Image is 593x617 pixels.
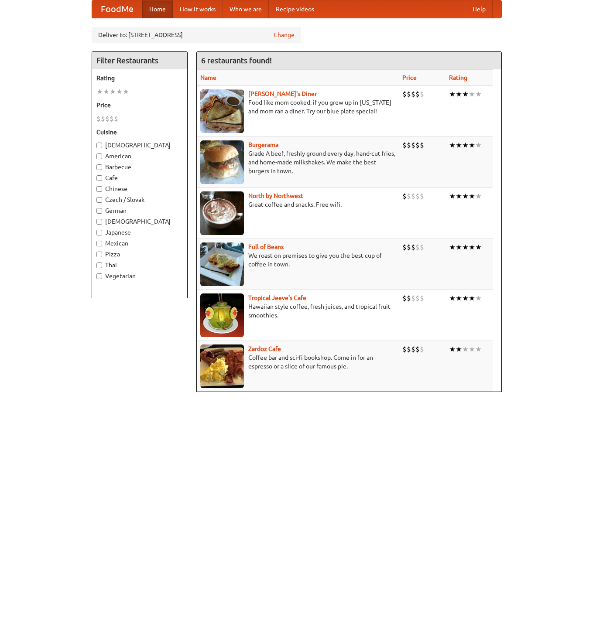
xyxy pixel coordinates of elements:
[402,89,407,99] li: $
[415,140,420,150] li: $
[96,241,102,246] input: Mexican
[96,230,102,235] input: Japanese
[96,74,183,82] h5: Rating
[469,293,475,303] li: ★
[274,31,295,39] a: Change
[96,174,183,182] label: Cafe
[402,344,407,354] li: $
[475,293,482,303] li: ★
[110,87,116,96] li: ★
[469,89,475,99] li: ★
[103,87,110,96] li: ★
[201,56,272,65] ng-pluralize: 6 restaurants found!
[200,89,244,133] img: sallys.jpg
[462,242,469,252] li: ★
[462,293,469,303] li: ★
[114,114,118,123] li: $
[96,273,102,279] input: Vegetarian
[456,344,462,354] li: ★
[200,191,244,235] img: north.jpg
[96,219,102,225] input: [DEMOGRAPHIC_DATA]
[402,191,407,201] li: $
[462,89,469,99] li: ★
[415,191,420,201] li: $
[96,239,183,248] label: Mexican
[415,293,420,303] li: $
[200,353,395,371] p: Coffee bar and sci-fi bookshop. Come in for an espresso or a slice of our famous pie.
[402,242,407,252] li: $
[96,143,102,148] input: [DEMOGRAPHIC_DATA]
[415,89,420,99] li: $
[200,98,395,116] p: Food like mom cooked, if you grew up in [US_STATE] and mom ran a diner. Try our blue plate special!
[420,293,424,303] li: $
[456,242,462,252] li: ★
[200,344,244,388] img: zardoz.jpg
[449,242,456,252] li: ★
[449,293,456,303] li: ★
[449,344,456,354] li: ★
[456,191,462,201] li: ★
[101,114,105,123] li: $
[407,293,411,303] li: $
[96,141,183,150] label: [DEMOGRAPHIC_DATA]
[469,191,475,201] li: ★
[92,27,301,43] div: Deliver to: [STREET_ADDRESS]
[248,294,306,301] b: Tropical Jeeve's Cafe
[475,140,482,150] li: ★
[420,344,424,354] li: $
[475,191,482,201] li: ★
[200,251,395,269] p: We roast on premises to give you the best cup of coffee in town.
[248,90,317,97] b: [PERSON_NAME]'s Diner
[96,114,101,123] li: $
[449,191,456,201] li: ★
[96,261,183,269] label: Thai
[110,114,114,123] li: $
[420,140,424,150] li: $
[96,262,102,268] input: Thai
[96,197,102,203] input: Czech / Slovak
[411,140,415,150] li: $
[407,140,411,150] li: $
[469,242,475,252] li: ★
[402,74,417,81] a: Price
[96,228,183,237] label: Japanese
[96,101,183,109] h5: Price
[402,140,407,150] li: $
[411,293,415,303] li: $
[96,208,102,214] input: German
[200,149,395,175] p: Grade A beef, freshly ground every day, hand-cut fries, and home-made milkshakes. We make the bes...
[411,191,415,201] li: $
[248,345,281,352] a: Zardoz Cafe
[456,140,462,150] li: ★
[96,206,183,215] label: German
[96,252,102,257] input: Pizza
[475,242,482,252] li: ★
[407,191,411,201] li: $
[411,242,415,252] li: $
[415,344,420,354] li: $
[469,140,475,150] li: ★
[96,153,102,159] input: American
[200,302,395,320] p: Hawaiian style coffee, fresh juices, and tropical fruit smoothies.
[248,243,284,250] a: Full of Beans
[456,293,462,303] li: ★
[96,250,183,259] label: Pizza
[462,140,469,150] li: ★
[96,87,103,96] li: ★
[420,89,424,99] li: $
[96,217,183,226] label: [DEMOGRAPHIC_DATA]
[173,0,223,18] a: How it works
[200,242,244,286] img: beans.jpg
[248,192,303,199] a: North by Northwest
[200,74,216,81] a: Name
[407,344,411,354] li: $
[96,195,183,204] label: Czech / Slovak
[449,74,467,81] a: Rating
[248,141,278,148] a: Burgerama
[142,0,173,18] a: Home
[96,164,102,170] input: Barbecue
[200,200,395,209] p: Great coffee and snacks. Free wifi.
